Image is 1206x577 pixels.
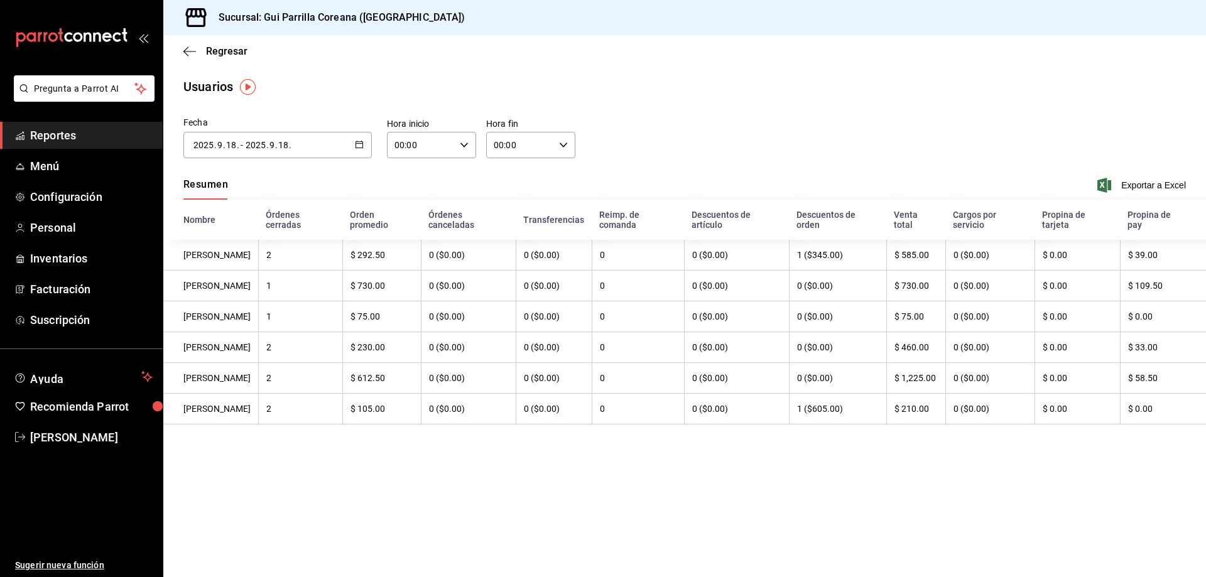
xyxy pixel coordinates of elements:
[30,311,153,328] span: Suscripción
[684,240,789,271] th: 0 ($0.00)
[183,178,228,200] div: navigation tabs
[342,271,421,301] th: $ 730.00
[258,240,342,271] th: 2
[225,140,237,150] input: Day
[886,200,945,240] th: Venta total
[1100,178,1186,193] button: Exportar a Excel
[684,394,789,424] th: 0 ($0.00)
[342,332,421,363] th: $ 230.00
[241,140,243,150] span: -
[945,332,1035,363] th: 0 ($0.00)
[789,200,886,240] th: Descuentos de orden
[30,281,153,298] span: Facturación
[421,271,516,301] th: 0 ($0.00)
[789,301,886,332] th: 0 ($0.00)
[886,363,945,394] th: $ 1,225.00
[138,33,148,43] button: open_drawer_menu
[245,140,266,150] input: Year
[1035,271,1120,301] th: $ 0.00
[163,332,258,363] th: [PERSON_NAME]
[684,271,789,301] th: 0 ($0.00)
[30,250,153,267] span: Inventarios
[342,394,421,424] th: $ 105.00
[275,140,278,150] span: .
[1120,363,1206,394] th: $ 58.50
[684,332,789,363] th: 0 ($0.00)
[1035,200,1120,240] th: Propina de tarjeta
[30,429,153,446] span: [PERSON_NAME]
[421,200,516,240] th: Órdenes canceladas
[945,240,1035,271] th: 0 ($0.00)
[183,178,228,200] button: Resumen
[945,271,1035,301] th: 0 ($0.00)
[206,45,247,57] span: Regresar
[1120,332,1206,363] th: $ 33.00
[183,45,247,57] button: Regresar
[258,332,342,363] th: 2
[1120,200,1206,240] th: Propina de pay
[237,140,239,150] span: .
[1035,301,1120,332] th: $ 0.00
[258,200,342,240] th: Órdenes cerradas
[886,240,945,271] th: $ 585.00
[486,119,575,128] label: Hora fin
[516,394,592,424] th: 0 ($0.00)
[592,332,684,363] th: 0
[163,240,258,271] th: [PERSON_NAME]
[30,369,136,384] span: Ayuda
[789,332,886,363] th: 0 ($0.00)
[886,271,945,301] th: $ 730.00
[342,363,421,394] th: $ 612.50
[592,200,684,240] th: Reimp. de comanda
[421,363,516,394] th: 0 ($0.00)
[945,363,1035,394] th: 0 ($0.00)
[15,559,153,572] span: Sugerir nueva función
[1120,240,1206,271] th: $ 39.00
[30,188,153,205] span: Configuración
[30,127,153,144] span: Reportes
[258,363,342,394] th: 2
[9,91,155,104] a: Pregunta a Parrot AI
[1035,394,1120,424] th: $ 0.00
[421,332,516,363] th: 0 ($0.00)
[684,200,789,240] th: Descuentos de artículo
[789,363,886,394] th: 0 ($0.00)
[240,79,256,95] img: Tooltip marker
[516,363,592,394] th: 0 ($0.00)
[789,394,886,424] th: 1 ($605.00)
[945,394,1035,424] th: 0 ($0.00)
[592,301,684,332] th: 0
[592,363,684,394] th: 0
[421,394,516,424] th: 0 ($0.00)
[30,219,153,236] span: Personal
[421,301,516,332] th: 0 ($0.00)
[945,200,1035,240] th: Cargos por servicio
[1120,394,1206,424] th: $ 0.00
[789,271,886,301] th: 0 ($0.00)
[886,301,945,332] th: $ 75.00
[163,200,258,240] th: Nombre
[258,301,342,332] th: 1
[258,394,342,424] th: 2
[258,271,342,301] th: 1
[516,332,592,363] th: 0 ($0.00)
[789,240,886,271] th: 1 ($345.00)
[214,140,217,150] span: .
[1035,240,1120,271] th: $ 0.00
[342,301,421,332] th: $ 75.00
[592,271,684,301] th: 0
[516,200,592,240] th: Transferencias
[516,271,592,301] th: 0 ($0.00)
[269,140,275,150] input: Month
[209,10,465,25] h3: Sucursal: Gui Parrilla Coreana ([GEOGRAPHIC_DATA])
[684,301,789,332] th: 0 ($0.00)
[223,140,225,150] span: .
[163,301,258,332] th: [PERSON_NAME]
[945,301,1035,332] th: 0 ($0.00)
[516,240,592,271] th: 0 ($0.00)
[421,240,516,271] th: 0 ($0.00)
[30,398,153,415] span: Recomienda Parrot
[1120,271,1206,301] th: $ 109.50
[342,200,421,240] th: Orden promedio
